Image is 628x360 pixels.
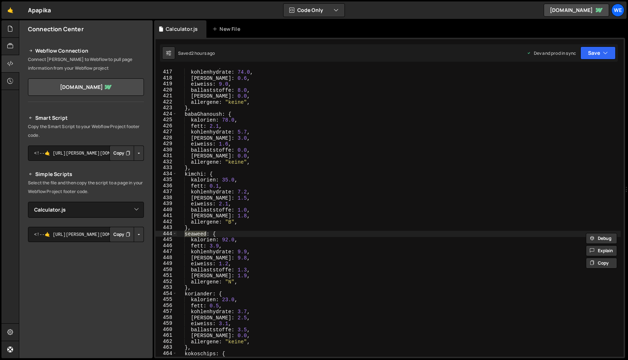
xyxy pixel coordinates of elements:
[586,245,617,256] button: Explain
[156,332,177,339] div: 461
[156,327,177,333] div: 460
[156,339,177,345] div: 462
[527,50,576,56] div: Dev and prod in sync
[156,291,177,297] div: 454
[28,170,144,179] h2: Simple Scripts
[156,285,177,291] div: 453
[156,177,177,183] div: 435
[156,273,177,279] div: 451
[156,75,177,81] div: 418
[28,55,144,73] p: Connect [PERSON_NAME] to Webflow to pull page information from your Webflow project
[156,111,177,117] div: 424
[156,189,177,195] div: 437
[156,344,177,351] div: 463
[191,50,215,56] div: 2 hours ago
[28,46,144,55] h2: Webflow Connection
[156,237,177,243] div: 445
[156,123,177,129] div: 426
[28,6,51,15] div: Apapika
[156,153,177,159] div: 431
[28,122,144,140] p: Copy the Smart Script to your Webflow Project footer code.
[580,46,616,60] button: Save
[28,254,145,319] iframe: YouTube video player
[156,303,177,309] div: 456
[156,255,177,261] div: 448
[156,195,177,201] div: 438
[156,69,177,75] div: 417
[156,231,177,237] div: 444
[109,227,144,242] div: Button group with nested dropdown
[156,308,177,315] div: 457
[156,279,177,285] div: 452
[586,258,617,269] button: Copy
[156,351,177,357] div: 464
[156,99,177,105] div: 422
[611,4,624,17] a: We
[156,320,177,327] div: 459
[156,213,177,219] div: 441
[156,135,177,141] div: 428
[28,227,144,242] textarea: <!--🤙 [URL][PERSON_NAME][DOMAIN_NAME]> <script>document.addEventListener("DOMContentLoaded", func...
[156,225,177,231] div: 443
[156,93,177,99] div: 421
[156,267,177,273] div: 450
[28,179,144,196] p: Select the file and then copy the script to a page in your Webflow Project footer code.
[212,25,243,33] div: New File
[156,315,177,321] div: 458
[156,219,177,225] div: 442
[156,261,177,267] div: 449
[156,165,177,171] div: 433
[156,159,177,165] div: 432
[156,141,177,147] div: 429
[156,87,177,93] div: 420
[166,25,198,33] div: Calculator.js
[156,249,177,255] div: 447
[28,146,144,161] textarea: <!--🤙 [URL][PERSON_NAME][DOMAIN_NAME]> <script>document.addEventListener("DOMContentLoaded", func...
[28,25,84,33] h2: Connection Center
[156,129,177,135] div: 427
[156,171,177,177] div: 434
[156,243,177,249] div: 446
[283,4,345,17] button: Code Only
[1,1,19,19] a: 🤙
[156,147,177,153] div: 430
[178,50,215,56] div: Saved
[109,146,144,161] div: Button group with nested dropdown
[109,227,134,242] button: Copy
[156,183,177,189] div: 436
[156,201,177,207] div: 439
[28,114,144,122] h2: Smart Script
[586,233,617,244] button: Debug
[156,207,177,213] div: 440
[156,117,177,123] div: 425
[156,81,177,87] div: 419
[109,146,134,161] button: Copy
[156,105,177,111] div: 423
[28,78,144,96] a: [DOMAIN_NAME]
[156,296,177,303] div: 455
[544,4,609,17] a: [DOMAIN_NAME]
